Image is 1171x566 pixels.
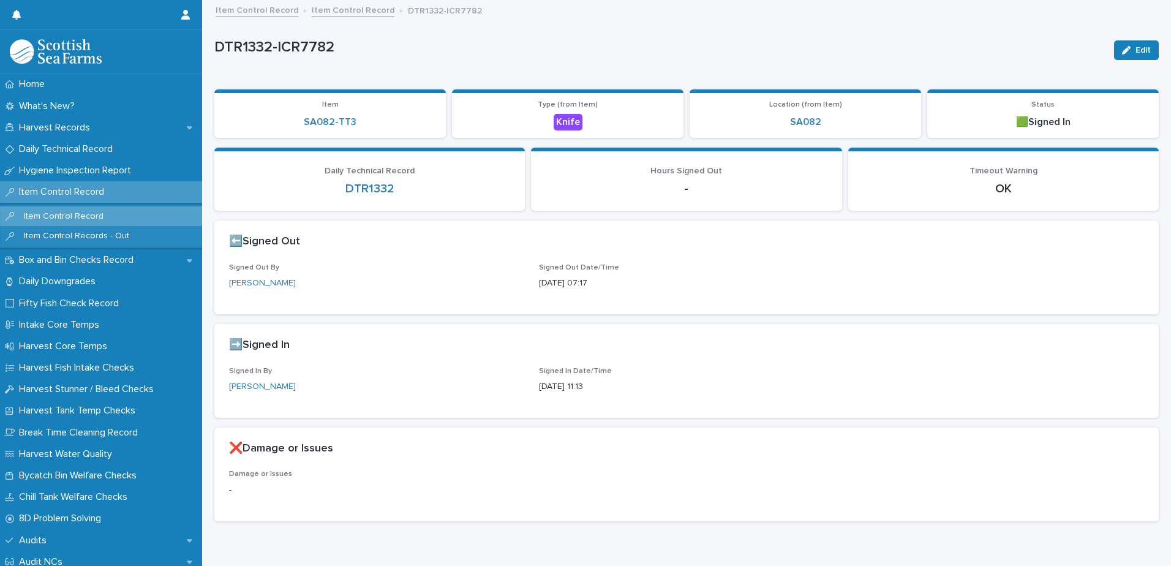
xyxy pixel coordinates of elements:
[229,380,296,393] a: [PERSON_NAME]
[769,101,842,108] span: Location (from Item)
[304,116,356,128] a: SA082-TT3
[14,100,85,112] p: What's New?
[322,101,339,108] span: Item
[229,484,1144,497] p: -
[229,368,272,375] span: Signed In By
[345,181,394,196] a: DTR1332
[14,254,143,266] p: Box and Bin Checks Record
[229,235,300,249] h2: ⬅️Signed Out
[14,211,113,222] p: Item Control Record
[539,380,834,393] p: [DATE] 11:13
[14,383,164,395] p: Harvest Stunner / Bleed Checks
[14,448,122,460] p: Harvest Water Quality
[650,167,722,175] span: Hours Signed Out
[14,319,109,331] p: Intake Core Temps
[538,101,598,108] span: Type (from Item)
[539,264,619,271] span: Signed Out Date/Time
[214,39,1104,56] p: DTR1332-ICR7782
[10,39,102,64] img: mMrefqRFQpe26GRNOUkG
[935,116,1151,128] p: 🟩Signed In
[229,277,296,290] a: [PERSON_NAME]
[14,470,146,481] p: Bycatch Bin Welfare Checks
[14,78,55,90] p: Home
[312,2,394,17] a: Item Control Record
[790,116,821,128] a: SA082
[863,181,1144,196] p: OK
[14,535,56,546] p: Audits
[14,491,137,503] p: Chill Tank Welfare Checks
[14,122,100,134] p: Harvest Records
[229,442,333,456] h2: ❌Damage or Issues
[14,405,145,417] p: Harvest Tank Temp Checks
[539,277,834,290] p: [DATE] 07:17
[14,143,122,155] p: Daily Technical Record
[14,165,141,176] p: Hygiene Inspection Report
[325,167,415,175] span: Daily Technical Record
[229,470,292,478] span: Damage or Issues
[14,362,144,374] p: Harvest Fish Intake Checks
[970,167,1037,175] span: Timeout Warning
[546,181,827,196] p: -
[14,231,139,241] p: Item Control Records - Out
[539,368,612,375] span: Signed In Date/Time
[14,513,111,524] p: 8D Problem Solving
[14,186,114,198] p: Item Control Record
[14,276,105,287] p: Daily Downgrades
[1135,46,1151,55] span: Edit
[14,341,117,352] p: Harvest Core Temps
[14,427,148,439] p: Break Time Cleaning Record
[1114,40,1159,60] button: Edit
[229,339,290,352] h2: ➡️Signed In
[554,114,582,130] div: Knife
[408,3,482,17] p: DTR1332-ICR7782
[14,298,129,309] p: Fifty Fish Check Record
[216,2,298,17] a: Item Control Record
[1031,101,1055,108] span: Status
[229,264,279,271] span: Signed Out By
